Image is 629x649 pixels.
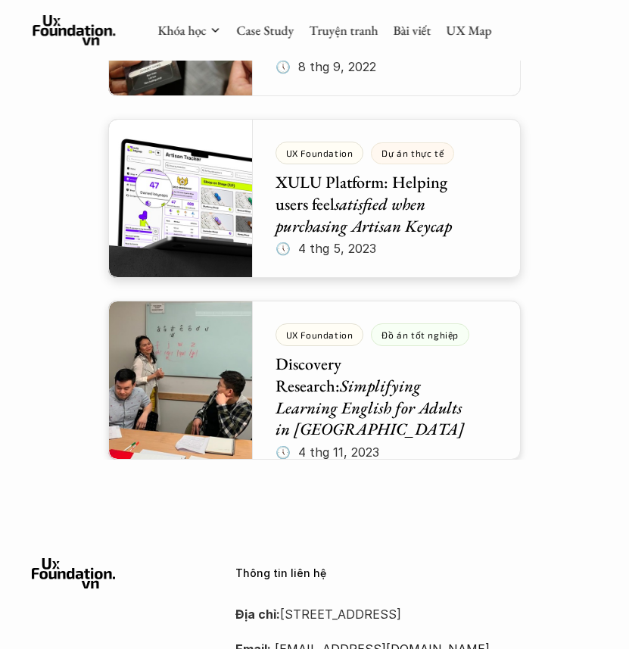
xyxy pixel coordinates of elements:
[309,22,378,39] a: Truyện tranh
[235,567,598,580] p: Thông tin liên hệ
[446,22,491,39] a: UX Map
[235,607,280,622] strong: Địa chỉ:
[393,22,431,39] a: Bài viết
[157,22,206,39] a: Khóa học
[235,603,598,626] p: [STREET_ADDRESS]
[236,22,294,39] a: Case Study
[108,119,522,278] a: UX FoundationDự án thực tếXULU Platform: Helping users feelsatisfied when purchasing Artisan Keyc...
[108,301,522,460] a: UX FoundationĐồ án tốt nghiệpDiscovery Research:Simplifying Learning English for Adults in [GEOGR...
